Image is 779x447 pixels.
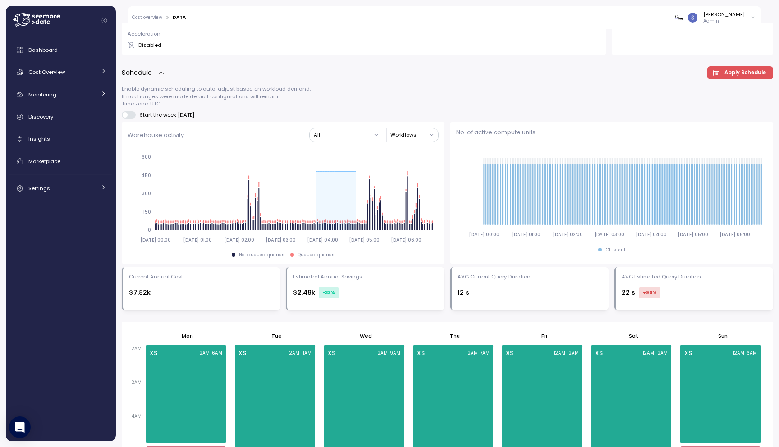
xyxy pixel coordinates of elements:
[28,185,50,192] span: Settings
[319,287,339,298] div: -32 %
[224,237,254,242] tspan: [DATE] 02:00
[467,350,490,356] p: 12AM - 7AM
[166,15,169,21] div: >
[674,13,684,22] img: 676124322ce2d31a078e3b71.PNG
[122,68,152,78] p: Schedule
[360,332,372,339] p: Wed
[129,287,275,298] div: $7.82k
[678,344,763,444] div: XS12AM-6AM
[9,63,112,81] a: Cost Overview
[238,349,246,358] p: XS
[148,227,151,233] tspan: 0
[28,158,60,165] span: Marketplace
[594,232,624,237] tspan: [DATE] 03:00
[178,328,198,344] button: Mon
[266,237,296,242] tspan: [DATE] 03:00
[307,237,338,242] tspan: [DATE] 04:00
[122,68,165,78] button: Schedule
[129,413,144,419] span: 4AM
[142,191,151,196] tspan: 300
[707,66,774,79] button: Apply Schedule
[99,17,110,24] button: Collapse navigation
[28,68,65,76] span: Cost Overview
[9,130,112,148] a: Insights
[28,91,56,98] span: Monitoring
[198,350,222,356] p: 12AM - 6AM
[28,135,50,142] span: Insights
[122,85,773,107] p: Enable dynamic scheduling to auto-adjust based on workload demand. If no changes were made defaul...
[9,108,112,126] a: Discovery
[458,273,531,280] div: AVG Current Query Duration
[446,328,465,344] button: Thu
[239,252,284,258] div: Not queued queries
[733,350,757,356] p: 12AM - 6AM
[376,350,400,356] p: 12AM - 9AM
[128,30,241,37] p: Acceleration
[28,113,53,120] span: Discovery
[458,287,603,298] div: 12 s
[718,332,728,339] p: Sun
[703,18,745,24] p: Admin
[288,350,312,356] p: 12AM - 11AM
[310,128,383,141] button: All
[724,67,766,79] span: Apply Schedule
[141,173,151,178] tspan: 450
[537,328,552,344] button: Fri
[140,237,171,242] tspan: [DATE] 00:00
[643,350,668,356] p: 12AM - 12AM
[132,15,162,20] a: Cost overview
[328,349,335,358] p: XS
[450,332,460,339] p: Thu
[554,350,579,356] p: 12AM - 12AM
[271,332,282,339] p: Tue
[714,328,732,344] button: Sun
[173,15,186,20] div: DATA
[639,287,660,298] div: +90 %
[128,41,241,49] div: Disabled
[129,273,183,280] div: Current Annual Cost
[456,128,767,137] p: No. of active compute units
[684,349,692,358] p: XS
[143,209,151,214] tspan: 150
[636,232,667,237] tspan: [DATE] 04:00
[390,128,438,141] button: Workflows
[293,287,439,298] div: $2.48k
[417,349,425,358] p: XS
[541,332,547,339] p: Fri
[391,237,422,242] tspan: [DATE] 06:00
[144,344,229,444] div: XS12AM-6AM
[719,232,750,237] tspan: [DATE] 06:00
[678,232,708,237] tspan: [DATE] 05:00
[688,13,697,22] img: ACg8ocLCy7HMj59gwelRyEldAl2GQfy23E10ipDNf0SDYCnD3y85RA=s96-c
[298,252,335,258] div: Queued queries
[9,41,112,59] a: Dashboard
[293,273,362,280] div: Estimated Annual Savings
[349,237,380,242] tspan: [DATE] 05:00
[183,237,211,242] tspan: [DATE] 01:00
[129,379,144,385] span: 2AM
[506,349,513,358] p: XS
[142,154,151,160] tspan: 600
[9,179,112,197] a: Settings
[28,46,58,54] span: Dashboard
[128,346,144,351] span: 12AM
[128,131,184,140] p: Warehouse activity
[182,332,193,339] p: Mon
[629,332,638,339] p: Sat
[553,232,583,237] tspan: [DATE] 02:00
[9,152,112,170] a: Marketplace
[469,232,499,237] tspan: [DATE] 00:00
[355,328,376,344] button: Wed
[9,86,112,104] a: Monitoring
[150,349,157,358] p: XS
[606,247,625,253] div: Cluster 1
[622,287,767,298] div: 22 s
[595,349,603,358] p: XS
[624,328,643,344] button: Sat
[511,232,540,237] tspan: [DATE] 01:00
[9,416,31,438] div: Open Intercom Messenger
[136,111,195,119] span: Start the week [DATE]
[622,273,701,280] div: AVG Estimated Query Duration
[267,328,286,344] button: Tue
[703,11,745,18] div: [PERSON_NAME]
